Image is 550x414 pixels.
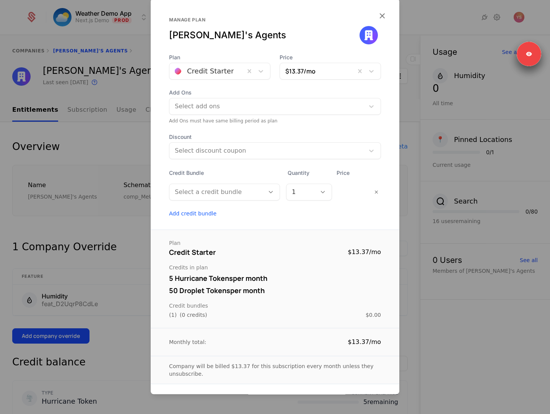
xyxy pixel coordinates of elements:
[169,170,204,176] span: Credit Bundle
[337,170,350,176] span: Price
[169,247,216,258] div: Credit Starter
[280,54,381,61] span: Price
[169,133,381,141] span: Discount
[175,187,260,197] div: Select a credit bundle
[292,187,311,197] div: 1
[366,311,381,319] div: $0.00
[169,89,381,96] span: Add Ons
[169,118,381,124] div: Add Ons must have same billing period as plan
[169,285,265,296] div: 50 Droplet Tokens per month
[169,17,360,23] div: Manage plan
[169,338,206,346] div: Monthly total:
[169,264,381,271] div: Credits in plan
[169,239,381,247] div: Plan
[169,302,381,310] div: Credit bundles
[169,273,267,284] div: 5 Hurricane Tokens per month
[169,29,360,41] div: [PERSON_NAME]'s Agents
[169,210,381,217] button: Add credit bundle
[169,362,381,378] div: Company will be billed $13.37 for this subscription every month unless they unsubscribe.
[169,54,270,61] span: Plan
[180,311,207,319] div: ( 0 credits )
[372,186,381,198] button: Remove bundle
[348,248,381,257] div: $13.37 / mo
[348,337,381,347] div: $13.37 / mo
[288,170,309,176] span: Quantity
[169,311,177,319] div: ( 1 )
[360,26,378,44] img: Andy's Agents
